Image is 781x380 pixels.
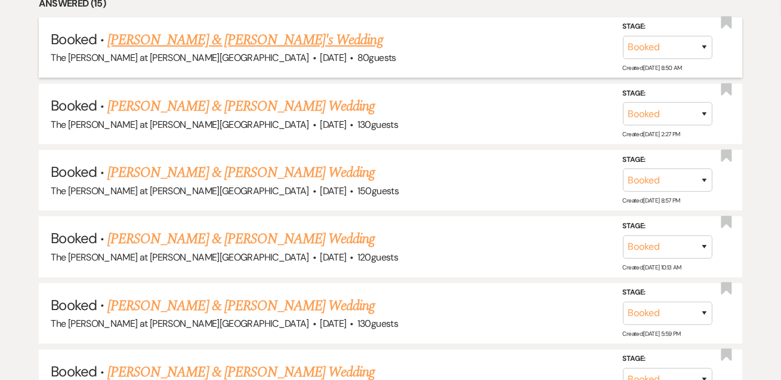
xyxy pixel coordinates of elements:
[357,185,399,197] span: 150 guests
[623,154,712,167] label: Stage:
[107,29,383,51] a: [PERSON_NAME] & [PERSON_NAME]'s Wedding
[357,51,396,64] span: 80 guests
[357,317,398,330] span: 130 guests
[320,317,346,330] span: [DATE]
[51,185,308,197] span: The [PERSON_NAME] at [PERSON_NAME][GEOGRAPHIC_DATA]
[107,228,375,250] a: [PERSON_NAME] & [PERSON_NAME] Wedding
[320,185,346,197] span: [DATE]
[51,96,96,115] span: Booked
[51,30,96,48] span: Booked
[623,197,680,204] span: Created: [DATE] 8:57 PM
[107,162,375,183] a: [PERSON_NAME] & [PERSON_NAME] Wedding
[320,118,346,131] span: [DATE]
[51,317,308,330] span: The [PERSON_NAME] at [PERSON_NAME][GEOGRAPHIC_DATA]
[623,87,712,100] label: Stage:
[51,296,96,314] span: Booked
[51,118,308,131] span: The [PERSON_NAME] at [PERSON_NAME][GEOGRAPHIC_DATA]
[320,251,346,263] span: [DATE]
[357,118,398,131] span: 130 guests
[357,251,398,263] span: 120 guests
[623,64,682,72] span: Created: [DATE] 8:50 AM
[623,353,712,366] label: Stage:
[623,263,681,271] span: Created: [DATE] 10:13 AM
[107,96,375,117] a: [PERSON_NAME] & [PERSON_NAME] Wedding
[623,330,681,338] span: Created: [DATE] 5:59 PM
[51,163,96,181] span: Booked
[623,286,712,299] label: Stage:
[51,251,308,263] span: The [PERSON_NAME] at [PERSON_NAME][GEOGRAPHIC_DATA]
[107,295,375,317] a: [PERSON_NAME] & [PERSON_NAME] Wedding
[51,51,308,64] span: The [PERSON_NAME] at [PERSON_NAME][GEOGRAPHIC_DATA]
[623,220,712,233] label: Stage:
[623,20,712,33] label: Stage:
[51,229,96,247] span: Booked
[623,130,680,138] span: Created: [DATE] 2:27 PM
[320,51,346,64] span: [DATE]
